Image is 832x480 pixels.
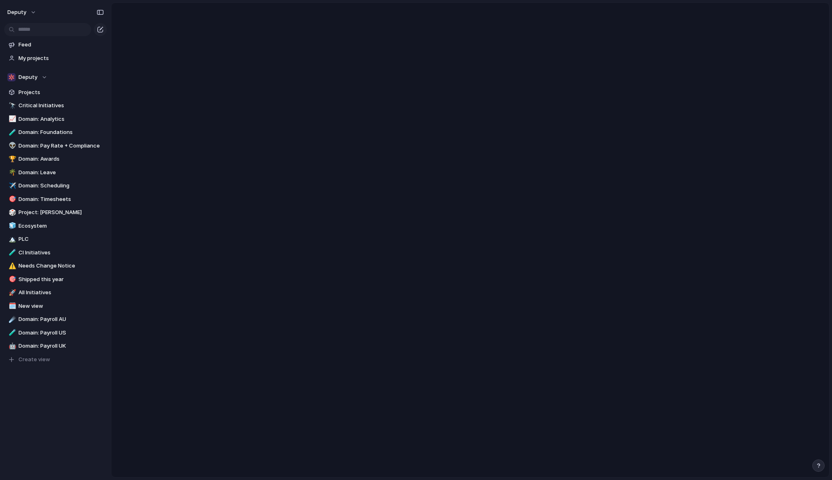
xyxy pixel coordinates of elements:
[7,155,16,163] button: 🏆
[4,99,107,112] a: 🔭Critical Initiatives
[4,180,107,192] a: ✈️Domain: Scheduling
[18,155,104,163] span: Domain: Awards
[7,115,16,123] button: 📈
[9,261,14,271] div: ⚠️
[7,249,16,257] button: 🧪
[4,206,107,219] a: 🎲Project: [PERSON_NAME]
[4,86,107,99] a: Projects
[4,166,107,179] a: 🌴Domain: Leave
[9,208,14,217] div: 🎲
[9,301,14,311] div: 🗓️
[9,315,14,324] div: ☄️
[18,208,104,217] span: Project: [PERSON_NAME]
[18,168,104,177] span: Domain: Leave
[9,155,14,164] div: 🏆
[9,168,14,177] div: 🌴
[7,342,16,350] button: 🤖
[18,142,104,150] span: Domain: Pay Rate + Compliance
[9,221,14,231] div: 🧊
[7,222,16,230] button: 🧊
[18,288,104,297] span: All Initiatives
[18,88,104,97] span: Projects
[18,302,104,310] span: New view
[18,315,104,323] span: Domain: Payroll AU
[9,328,14,337] div: 🧪
[7,288,16,297] button: 🚀
[18,115,104,123] span: Domain: Analytics
[18,249,104,257] span: CI Initiatives
[18,329,104,337] span: Domain: Payroll US
[4,340,107,352] a: 🤖Domain: Payroll UK
[18,235,104,243] span: PLC
[7,195,16,203] button: 🎯
[7,302,16,310] button: 🗓️
[18,275,104,284] span: Shipped this year
[18,262,104,270] span: Needs Change Notice
[18,355,50,364] span: Create view
[4,286,107,299] a: 🚀All Initiatives
[7,142,16,150] button: 👽
[18,41,104,49] span: Feed
[9,128,14,137] div: 🧪
[4,113,107,125] a: 📈Domain: Analytics
[4,153,107,165] a: 🏆Domain: Awards
[4,233,107,245] a: 🏔️PLC
[4,220,107,232] a: 🧊Ecosystem
[4,300,107,312] a: 🗓️New view
[7,182,16,190] button: ✈️
[9,181,14,191] div: ✈️
[4,6,41,19] button: deputy
[9,235,14,244] div: 🏔️
[4,39,107,51] a: Feed
[7,275,16,284] button: 🎯
[18,182,104,190] span: Domain: Scheduling
[9,101,14,111] div: 🔭
[7,262,16,270] button: ⚠️
[4,71,107,83] button: Deputy
[18,222,104,230] span: Ecosystem
[7,315,16,323] button: ☄️
[18,342,104,350] span: Domain: Payroll UK
[7,168,16,177] button: 🌴
[4,273,107,286] a: 🎯Shipped this year
[4,52,107,65] a: My projects
[7,128,16,136] button: 🧪
[4,260,107,272] a: ⚠️Needs Change Notice
[4,313,107,325] a: ☄️Domain: Payroll AU
[9,342,14,351] div: 🤖
[4,327,107,339] a: 🧪Domain: Payroll US
[18,195,104,203] span: Domain: Timesheets
[4,247,107,259] a: 🧪CI Initiatives
[9,248,14,257] div: 🧪
[4,140,107,152] a: 👽Domain: Pay Rate + Compliance
[7,208,16,217] button: 🎲
[4,353,107,366] button: Create view
[7,235,16,243] button: 🏔️
[4,193,107,205] a: 🎯Domain: Timesheets
[4,126,107,138] a: 🧪Domain: Foundations
[9,288,14,298] div: 🚀
[18,73,37,81] span: Deputy
[18,128,104,136] span: Domain: Foundations
[9,141,14,150] div: 👽
[9,275,14,284] div: 🎯
[7,102,16,110] button: 🔭
[7,8,26,16] span: deputy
